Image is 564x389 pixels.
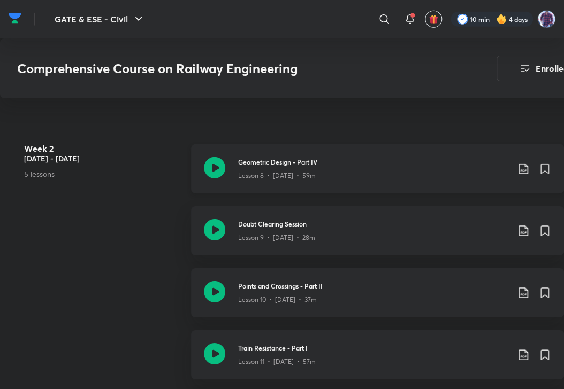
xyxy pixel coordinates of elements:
h3: Points and Crossings - Part II [238,281,508,291]
a: Doubt Clearing SessionLesson 9 • [DATE] • 28m [191,206,564,268]
img: Tejasvi Upadhyay [537,10,555,28]
h3: Train Resistance - Part I [238,343,508,353]
img: Company Logo [9,10,21,26]
a: Company Logo [9,10,21,29]
h5: [DATE] - [DATE] [24,153,182,164]
h3: Geometric Design - Part IV [238,157,508,167]
a: Geometric Design - Part IVLesson 8 • [DATE] • 59m [191,144,564,206]
button: GATE & ESE - Civil [48,9,151,30]
h3: Doubt Clearing Session [238,219,508,229]
p: Lesson 11 • [DATE] • 57m [238,357,316,367]
p: Lesson 9 • [DATE] • 28m [238,233,315,243]
a: Points and Crossings - Part IILesson 10 • [DATE] • 37m [191,268,564,330]
button: avatar [425,11,442,28]
p: 5 lessons [24,168,182,180]
p: Lesson 10 • [DATE] • 37m [238,295,317,305]
img: check rounded [457,14,468,25]
img: avatar [429,14,438,24]
p: Lesson 8 • [DATE] • 59m [238,171,316,181]
img: streak [496,14,507,25]
h3: Comprehensive Course on Railway Engineering [17,61,436,76]
h4: Week 2 [24,144,182,153]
